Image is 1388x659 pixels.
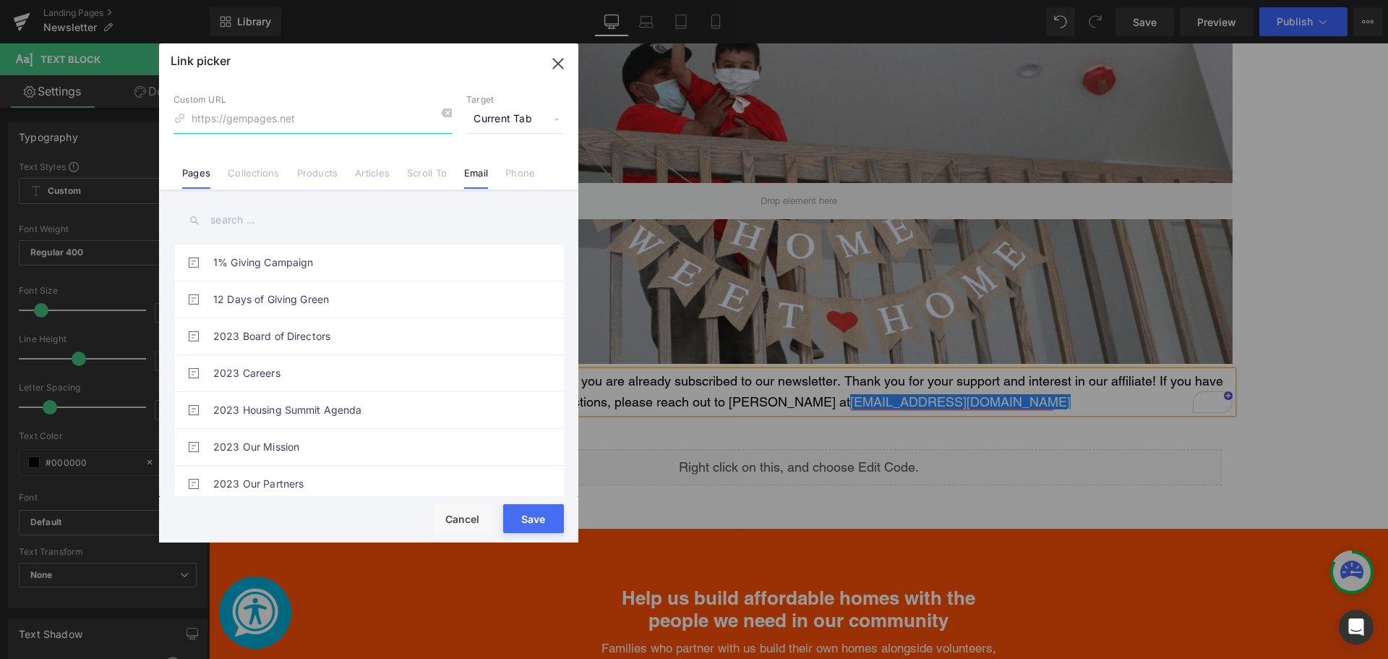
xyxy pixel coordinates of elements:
a: 1% Giving Campaign [213,245,531,281]
h2: Help us build affordable homes with the people we need in our community [384,543,796,588]
button: Save [503,504,564,533]
button: Cancel [434,504,492,533]
a: Products [297,167,338,189]
font: Families who partner with us build their own homes alongside volunteers, pay an affordable mortga... [393,598,787,632]
div: Launch Recite Me [10,533,82,605]
img: Launch Recite Me [21,544,72,595]
input: https://gempages.net [173,106,452,133]
a: 2023 Our Mission [213,429,531,465]
input: search ... [173,204,564,237]
p: Link picker [171,54,231,68]
p: Target [466,94,564,106]
a: 12 Days of Giving Green [213,281,531,318]
a: Articles [355,167,390,189]
p: Custom URL [173,94,452,106]
a: Email [464,167,488,189]
a: Collections [228,167,279,189]
a: Pages [182,167,210,189]
div: Open Intercom Messenger [1339,610,1374,645]
div: To enrich screen reader interactions, please activate Accessibility in Grammarly extension settings [156,328,1024,370]
a: 2023 Housing Summit Agenda [213,392,531,428]
a: 2023 Careers [213,355,531,391]
a: Scroll To [407,167,447,189]
a: 2023 Board of Directors [213,318,531,354]
a: 2023 Our Partners [213,466,531,502]
a: Phone [505,167,535,189]
span: Current Tab [466,106,564,133]
a: [EMAIL_ADDRESS][DOMAIN_NAME] [641,351,862,366]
